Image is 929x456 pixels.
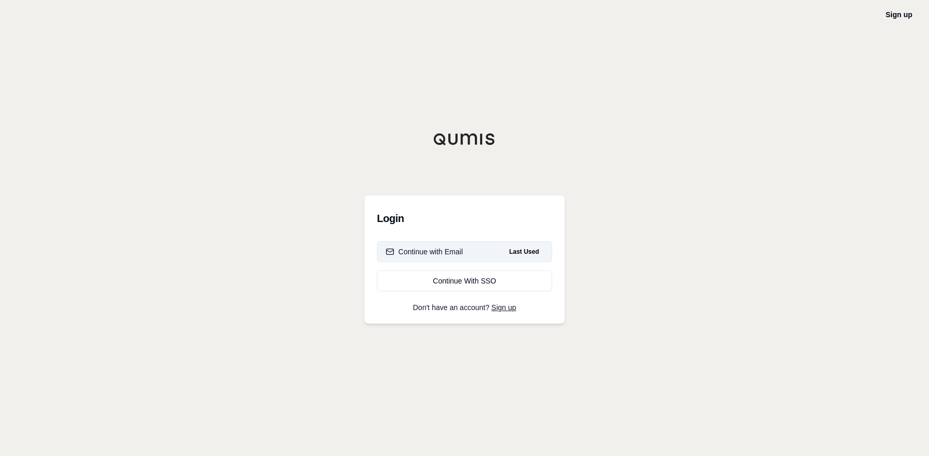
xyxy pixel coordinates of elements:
[377,241,552,262] button: Continue with EmailLast Used
[377,208,552,229] h3: Login
[386,247,463,257] div: Continue with Email
[433,133,496,145] img: Qumis
[492,303,516,312] a: Sign up
[377,304,552,311] p: Don't have an account?
[377,270,552,291] a: Continue With SSO
[886,10,912,19] a: Sign up
[386,276,543,286] div: Continue With SSO
[505,245,543,258] span: Last Used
